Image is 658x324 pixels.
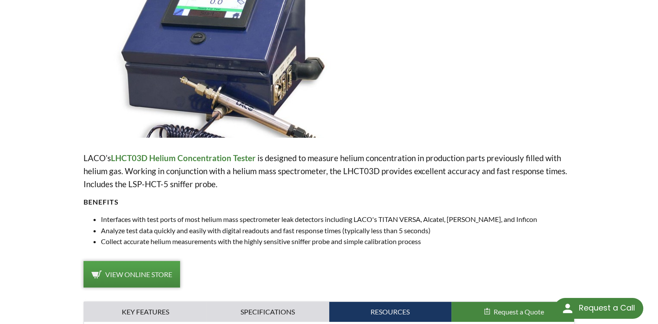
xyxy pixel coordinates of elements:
a: View Online Store [84,261,180,288]
p: LACO’s is designed to measure helium concentration in production parts previously filled with hel... [84,152,574,191]
strong: Tester [233,153,256,163]
strong: LHCT03D Helium Concentration [111,153,231,163]
a: Resources [329,302,452,322]
div: Request a Call [578,298,635,318]
li: Analyze test data quickly and easily with digital readouts and fast response times (typically les... [101,225,574,236]
a: Key Features [84,302,207,322]
li: Interfaces with test ports of most helium mass spectrometer leak detectors including LACO's TITAN... [101,214,574,225]
strong: Benefits [84,198,119,206]
span: View Online Store [105,270,172,278]
a: Specifications [207,302,329,322]
button: Request a Quote [451,302,574,322]
li: Collect accurate helium measurements with the highly sensitive sniffer probe and simple calibrati... [101,236,574,247]
img: round button [561,301,574,315]
div: Request a Call [554,298,643,319]
span: Request a Quote [494,307,544,316]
